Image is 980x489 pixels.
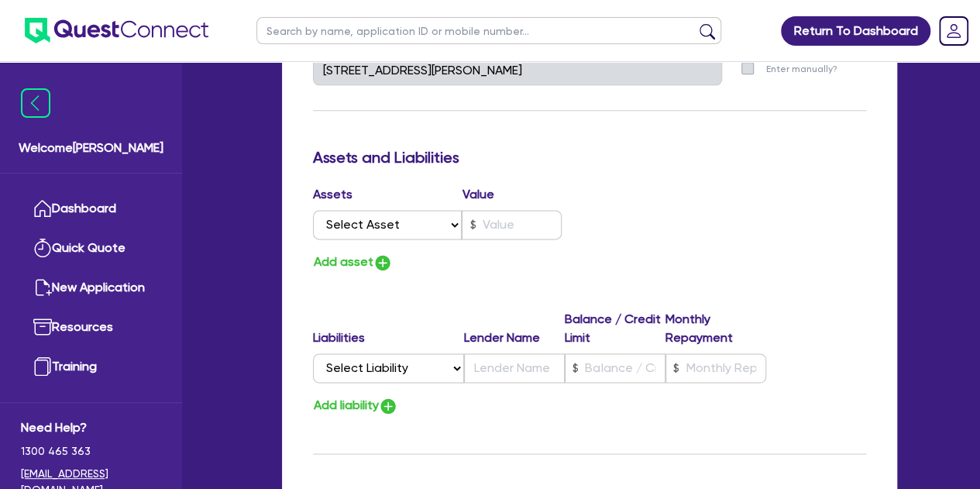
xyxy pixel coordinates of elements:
input: Search by name, application ID or mobile number... [256,17,721,44]
input: Value [462,210,562,239]
img: resources [33,318,52,336]
img: new-application [33,278,52,297]
span: Welcome [PERSON_NAME] [19,139,163,157]
img: icon-add [373,253,392,272]
input: Lender Name [464,353,565,383]
a: Return To Dashboard [781,16,930,46]
button: Add liability [313,395,398,416]
label: Assets [313,185,462,204]
label: Enter manually? [766,62,837,77]
a: Dropdown toggle [934,11,974,51]
span: 1300 465 363 [21,443,161,460]
label: Liabilities [313,329,464,347]
label: Monthly Repayment [665,310,766,347]
img: quest-connect-logo-blue [25,18,208,43]
span: Need Help? [21,418,161,437]
h3: Assets and Liabilities [313,148,866,167]
input: Monthly Repayment [665,353,766,383]
label: Lender Name [464,329,565,347]
a: New Application [21,268,161,308]
button: Add asset [313,252,393,273]
input: Balance / Credit Limit [565,353,665,383]
img: icon-menu-close [21,88,50,118]
a: Dashboard [21,189,161,229]
img: quick-quote [33,239,52,257]
a: Quick Quote [21,229,161,268]
label: Balance / Credit Limit [565,310,665,347]
a: Resources [21,308,161,347]
img: training [33,357,52,376]
img: icon-add [379,397,397,415]
a: Training [21,347,161,387]
label: Value [462,185,493,204]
